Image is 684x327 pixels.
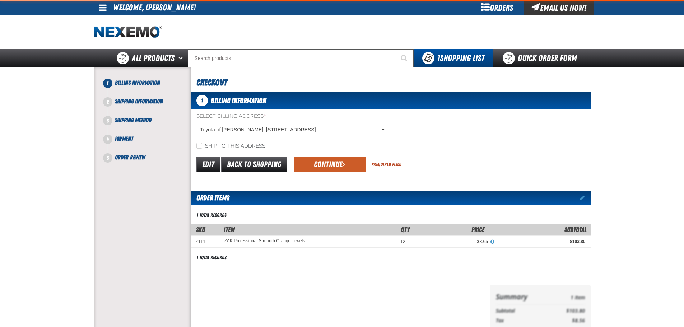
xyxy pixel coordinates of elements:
[108,116,191,135] li: Shipping Method. Step 3 of 5. Not Completed
[108,135,191,153] li: Payment. Step 4 of 5. Not Completed
[196,226,205,233] a: SKU
[224,226,235,233] span: Item
[196,113,388,120] label: Select Billing Address
[211,96,266,105] span: Billing Information
[547,316,585,326] td: $8.56
[103,153,112,163] span: 5
[108,79,191,97] li: Billing Information. Step 1 of 5. Not Completed
[496,290,547,303] th: Summary
[102,79,191,162] nav: Checkout steps. Current step is Billing Information. Step 1 of 5
[401,226,410,233] span: Qty
[488,239,497,245] button: View All Prices for ZAK Professional Strength Orange Towels
[396,49,414,67] button: Start Searching
[224,239,305,244] a: ZAK Professional Strength Orange Towels
[176,49,188,67] button: Open All Products pages
[437,53,484,63] span: Shopping List
[471,226,484,233] span: Price
[108,97,191,116] li: Shipping Information. Step 2 of 5. Not Completed
[221,157,287,172] a: Back to Shopping
[115,135,133,142] span: Payment
[498,239,586,244] div: $103.80
[196,157,220,172] a: Edit
[196,254,227,261] div: 1 total records
[493,49,590,67] a: Quick Order Form
[496,306,547,316] th: Subtotal
[103,135,112,144] span: 4
[196,143,265,150] label: Ship to this address
[547,306,585,316] td: $103.80
[108,153,191,162] li: Order Review. Step 5 of 5. Not Completed
[115,98,163,105] span: Shipping Information
[414,49,493,67] button: You have 1 Shopping List. Open to view details
[196,212,227,219] div: 1 total records
[103,116,112,125] span: 3
[191,235,219,247] td: Z111
[196,78,227,88] span: Checkout
[103,79,112,88] span: 1
[547,290,585,303] td: 1 Item
[437,53,440,63] strong: 1
[103,97,112,107] span: 2
[115,79,160,86] span: Billing Information
[200,126,380,134] span: Toyota of [PERSON_NAME], [STREET_ADDRESS]
[188,49,414,67] input: Search
[115,154,145,161] span: Order Review
[415,239,488,244] div: $8.65
[196,95,208,106] span: 1
[580,195,591,200] a: Edit items
[496,316,547,326] th: Tax
[94,26,162,38] a: Home
[196,143,202,149] input: Ship to this address
[371,161,401,168] div: Required Field
[115,117,152,123] span: Shipping Method
[132,52,175,65] span: All Products
[564,226,586,233] span: Subtotal
[294,157,366,172] button: Continue
[94,26,162,38] img: Nexemo logo
[400,239,405,244] span: 12
[191,191,229,205] h2: Order Items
